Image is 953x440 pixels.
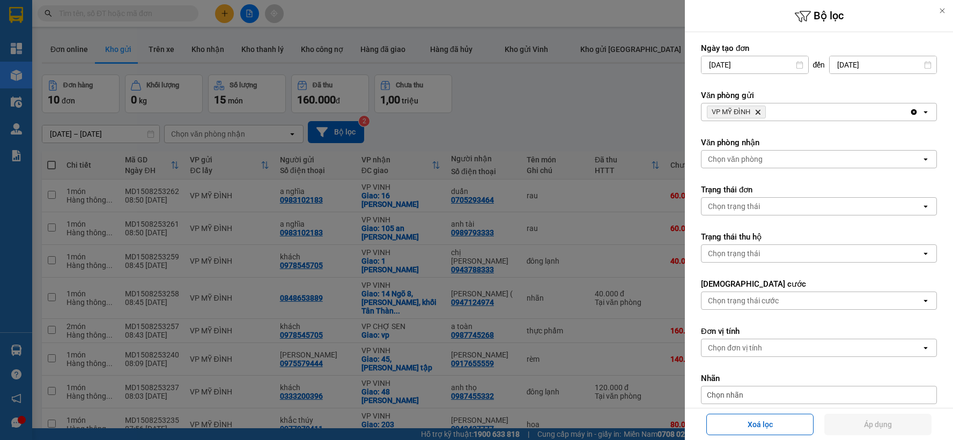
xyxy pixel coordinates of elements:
[701,279,937,289] label: [DEMOGRAPHIC_DATA] cước
[768,107,769,117] input: Selected VP MỸ ĐÌNH.
[813,59,825,70] span: đến
[921,202,930,211] svg: open
[921,249,930,258] svg: open
[712,108,750,116] span: VP MỸ ĐÌNH
[708,248,760,259] div: Chọn trạng thái
[921,155,930,163] svg: open
[824,414,932,435] button: Áp dụng
[910,108,918,116] svg: Clear all
[701,90,937,101] label: Văn phòng gửi
[685,8,953,25] h6: Bộ lọc
[708,201,760,212] div: Chọn trạng thái
[921,296,930,305] svg: open
[708,342,762,353] div: Chọn đơn vị tính
[701,326,937,337] label: Đơn vị tính
[830,56,936,73] input: Select a date.
[701,43,937,54] label: Ngày tạo đơn
[701,184,937,195] label: Trạng thái đơn
[708,154,763,165] div: Chọn văn phòng
[921,108,930,116] svg: open
[755,109,761,115] svg: Delete
[708,295,779,306] div: Chọn trạng thái cước
[707,106,766,118] span: VP MỸ ĐÌNH, close by backspace
[701,137,937,148] label: Văn phòng nhận
[701,56,808,73] input: Select a date.
[701,373,937,384] label: Nhãn
[921,344,930,352] svg: open
[707,390,743,400] span: Chọn nhãn
[701,232,937,242] label: Trạng thái thu hộ
[706,414,814,435] button: Xoá lọc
